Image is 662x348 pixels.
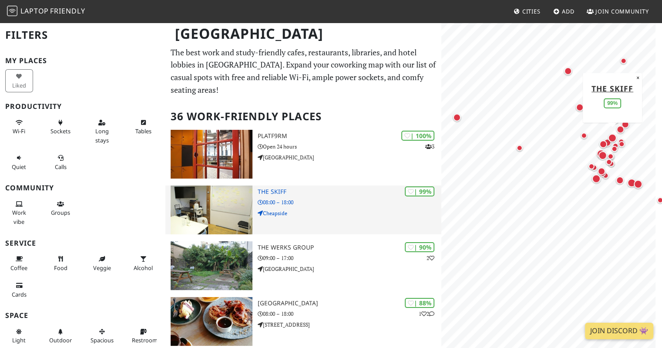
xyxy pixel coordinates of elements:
img: LaptopFriendly [7,6,17,16]
div: Map marker [589,162,599,172]
p: 08:00 – 18:00 [258,310,442,318]
span: Veggie [93,264,111,272]
h3: Service [5,239,160,247]
p: 1 2 [419,310,434,318]
p: [GEOGRAPHIC_DATA] [258,265,442,273]
h2: 36 Work-Friendly Places [171,103,436,130]
div: Map marker [604,157,614,167]
h3: Community [5,184,160,192]
div: Map marker [598,139,609,150]
a: The Skiff [591,83,633,93]
button: Tables [129,115,157,139]
button: Sockets [47,115,74,139]
span: Video/audio calls [55,163,67,171]
div: Map marker [616,139,627,149]
div: Map marker [610,141,621,151]
img: The Skiff [171,186,252,234]
span: Power sockets [50,127,71,135]
p: 2 [427,254,434,262]
div: Map marker [579,130,589,141]
span: Natural light [12,336,26,344]
a: PLATF9RM | 100% 3 PLATF9RM Open 24 hours [GEOGRAPHIC_DATA] [165,130,441,179]
div: | 88% [405,298,434,308]
button: Outdoor [47,324,74,348]
h3: Space [5,311,160,320]
button: Wi-Fi [5,115,33,139]
button: Work vibe [5,197,33,229]
a: Join Discord 👾 [585,323,653,339]
div: Map marker [618,55,628,66]
h3: My Places [5,57,160,65]
div: Map marker [574,101,585,113]
p: [GEOGRAPHIC_DATA] [258,153,442,162]
div: | 90% [405,242,434,252]
div: Map marker [562,65,574,77]
a: The Skiff | 99% The Skiff 08:00 – 18:00 Cheapside [165,186,441,234]
div: Map marker [595,148,607,160]
span: Friendly [50,6,85,16]
h3: Productivity [5,102,160,111]
span: Coffee [10,264,27,272]
div: Map marker [615,124,626,135]
span: Work-friendly tables [135,127,151,135]
div: Map marker [609,143,620,154]
div: Map marker [597,168,608,179]
button: Restroom [129,324,157,348]
span: Stable Wi-Fi [13,127,25,135]
div: Map marker [602,137,613,148]
button: Groups [47,197,74,220]
button: Close popup [634,73,642,82]
div: Map marker [620,118,631,130]
span: Laptop [20,6,49,16]
div: Map marker [606,151,616,162]
div: Map marker [616,136,626,147]
div: Map marker [605,151,616,162]
button: Quiet [5,151,33,174]
div: Map marker [606,158,616,168]
div: Map marker [625,177,638,189]
img: The Werks Group [171,241,252,290]
a: LaptopFriendly LaptopFriendly [7,4,85,19]
div: Map marker [610,115,620,125]
button: Spacious [88,324,116,348]
h3: PLATF9RM [258,132,442,140]
h3: The Skiff [258,188,442,196]
div: Map marker [606,159,616,169]
button: Light [5,324,33,348]
button: Food [47,252,74,275]
span: Join Community [595,7,649,15]
img: PLATF9RM [171,130,252,179]
div: Map marker [606,132,618,144]
img: WOLFOX AVENUE [171,297,252,346]
h2: Filters [5,22,160,48]
p: 08:00 – 18:00 [258,198,442,206]
p: Cheapside [258,209,442,217]
span: Add [562,7,575,15]
a: The Werks Group | 90% 2 The Werks Group 09:00 – 17:00 [GEOGRAPHIC_DATA] [165,241,441,290]
span: Long stays [95,127,109,144]
span: Cities [522,7,541,15]
div: Map marker [597,149,609,162]
span: People working [12,209,26,225]
p: The best work and study-friendly cafes, restaurants, libraries, and hotel lobbies in [GEOGRAPHIC_... [171,46,436,96]
span: Food [54,264,67,272]
h3: The Werks Group [258,244,442,251]
div: Map marker [614,175,625,186]
div: Map marker [514,142,525,153]
span: Alcohol [134,264,153,272]
p: Open 24 hours [258,142,442,151]
span: Quiet [12,163,26,171]
div: Map marker [590,172,602,185]
p: 09:00 – 17:00 [258,254,442,262]
h1: [GEOGRAPHIC_DATA] [168,22,440,46]
span: Credit cards [12,291,27,298]
a: WOLFOX AVENUE | 88% 12 [GEOGRAPHIC_DATA] 08:00 – 18:00 [STREET_ADDRESS] [165,297,441,346]
div: Map marker [451,111,463,123]
a: Add [550,3,578,19]
p: 3 [425,142,434,151]
button: Alcohol [129,252,157,275]
p: [STREET_ADDRESS] [258,321,442,329]
div: | 99% [405,186,434,196]
div: Map marker [632,178,644,190]
span: Group tables [51,209,70,216]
